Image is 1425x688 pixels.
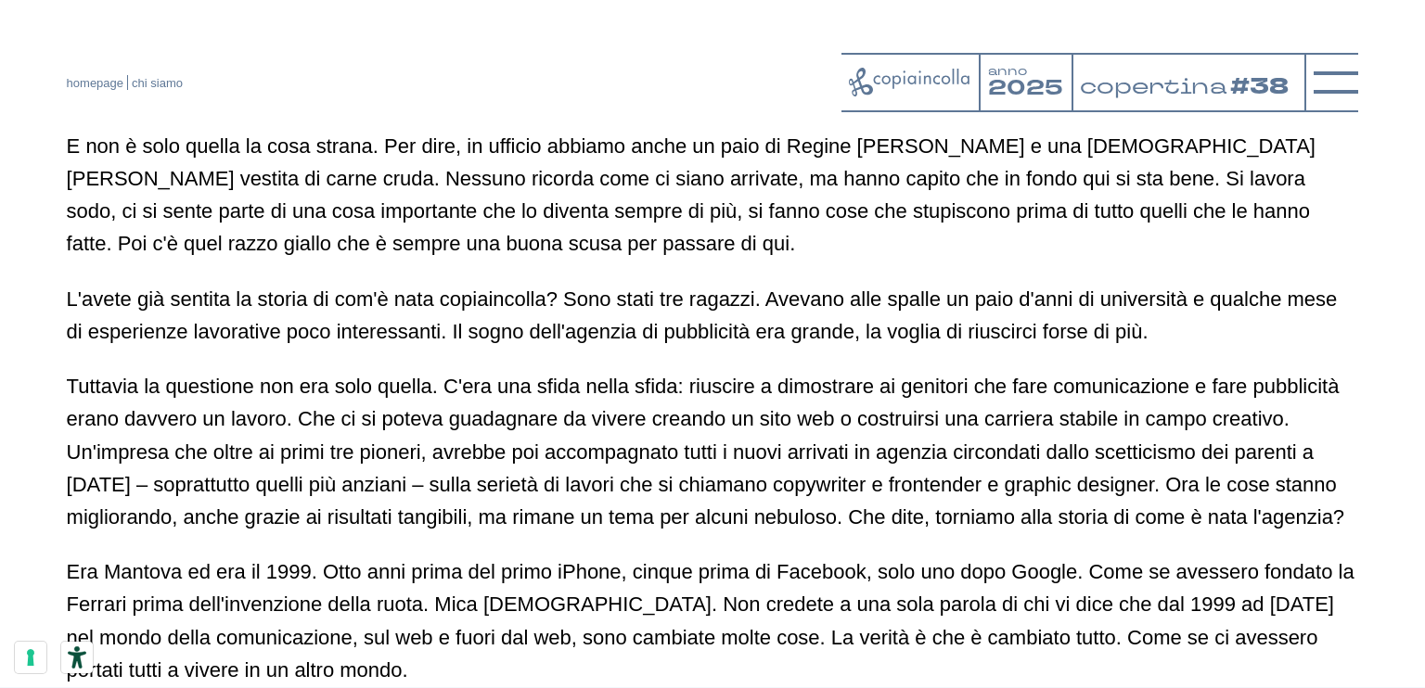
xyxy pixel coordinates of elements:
[988,63,1027,79] tspan: anno
[132,76,183,90] span: chi siamo
[67,76,123,90] a: homepage
[1236,70,1297,103] tspan: #38
[988,74,1063,103] tspan: 2025
[67,134,1316,256] span: E non è solo quella la cosa strana. Per dire, in ufficio abbiamo anche un paio di Regine [PERSON_...
[15,642,46,673] button: Le tue preferenze relative al consenso per le tecnologie di tracciamento
[67,283,1359,348] p: L'avete già sentita la storia di com'è nata copiaincolla? Sono stati tre ragazzi. Avevano alle sp...
[67,370,1359,533] p: Tuttavia la questione non era solo quella. C'era una sfida nella sfida: riuscire a dimostrare ai ...
[61,642,93,673] button: Strumenti di accessibilità
[67,555,1359,686] p: Era Mantova ed era il 1999. Otto anni prima del primo iPhone, cinque prima di Facebook, solo uno ...
[1080,70,1232,100] tspan: copertina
